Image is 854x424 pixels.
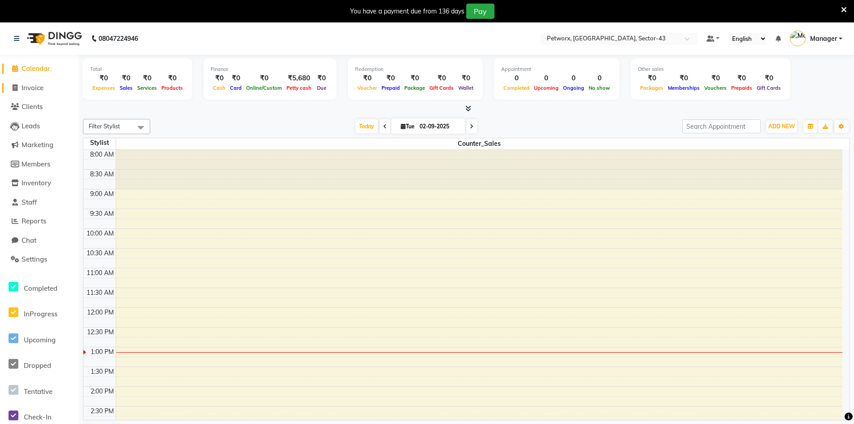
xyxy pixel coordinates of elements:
[228,73,244,83] div: ₹0
[427,85,456,91] span: Gift Cards
[766,120,797,133] button: ADD NEW
[702,85,729,91] span: Vouchers
[729,73,754,83] div: ₹0
[159,85,185,91] span: Products
[90,66,185,73] div: Total
[427,73,456,83] div: ₹0
[666,73,702,83] div: ₹0
[790,31,806,46] img: Manager
[456,73,476,83] div: ₹0
[768,123,795,130] span: ADD NEW
[682,119,761,133] input: Search Appointment
[22,236,36,245] span: Chat
[85,328,116,337] div: 12:30 PM
[315,85,329,91] span: Due
[466,4,494,19] button: Pay
[22,102,43,111] span: Clients
[22,122,40,130] span: Leads
[24,413,52,421] span: Check-In
[501,85,532,91] span: Completed
[117,85,135,91] span: Sales
[2,236,76,246] a: Chat
[99,26,138,51] b: 08047224946
[2,197,76,208] a: Staff
[2,159,76,170] a: Members
[561,73,586,83] div: 0
[2,254,76,265] a: Settings
[22,160,50,168] span: Members
[355,119,378,133] span: Today
[85,268,116,278] div: 11:00 AM
[284,73,314,83] div: ₹5,680
[211,85,228,91] span: Cash
[532,85,561,91] span: Upcoming
[159,73,185,83] div: ₹0
[456,85,476,91] span: Wallet
[22,64,50,73] span: Calendar
[379,85,402,91] span: Prepaid
[586,73,612,83] div: 0
[211,66,329,73] div: Finance
[810,34,837,44] span: Manager
[2,178,76,188] a: Inventory
[355,66,476,73] div: Redemption
[355,73,379,83] div: ₹0
[90,85,117,91] span: Expenses
[117,73,135,83] div: ₹0
[22,217,46,225] span: Reports
[228,85,244,91] span: Card
[85,288,116,297] div: 11:30 AM
[2,64,76,74] a: Calendar
[2,121,76,131] a: Leads
[90,73,117,83] div: ₹0
[135,85,159,91] span: Services
[24,284,57,293] span: Completed
[666,85,702,91] span: Memberships
[85,249,116,258] div: 10:30 AM
[638,73,666,83] div: ₹0
[2,102,76,112] a: Clients
[24,336,56,344] span: Upcoming
[135,73,159,83] div: ₹0
[89,122,120,130] span: Filter Stylist
[284,85,314,91] span: Petty cash
[638,85,666,91] span: Packages
[88,209,116,219] div: 9:30 AM
[379,73,402,83] div: ₹0
[22,140,53,149] span: Marketing
[2,83,76,93] a: Invoice
[2,140,76,150] a: Marketing
[23,26,84,51] img: logo
[417,120,462,133] input: 2025-09-02
[501,66,612,73] div: Appointment
[754,85,783,91] span: Gift Cards
[83,138,116,148] div: Stylist
[355,85,379,91] span: Voucher
[501,73,532,83] div: 0
[24,310,57,318] span: InProgress
[22,255,47,263] span: Settings
[24,387,52,396] span: Tentative
[88,189,116,199] div: 9:00 AM
[402,85,427,91] span: Package
[2,216,76,227] a: Reports
[85,308,116,317] div: 12:00 PM
[402,73,427,83] div: ₹0
[22,179,51,187] span: Inventory
[22,198,37,206] span: Staff
[88,170,116,179] div: 8:30 AM
[22,83,43,92] span: Invoice
[116,138,843,149] span: Counter_Sales
[350,7,464,16] div: You have a payment due from 136 days
[638,66,783,73] div: Other sales
[244,85,284,91] span: Online/Custom
[89,367,116,376] div: 1:30 PM
[24,361,51,370] span: Dropped
[561,85,586,91] span: Ongoing
[89,407,116,416] div: 2:30 PM
[88,150,116,159] div: 8:00 AM
[532,73,561,83] div: 0
[754,73,783,83] div: ₹0
[244,73,284,83] div: ₹0
[314,73,329,83] div: ₹0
